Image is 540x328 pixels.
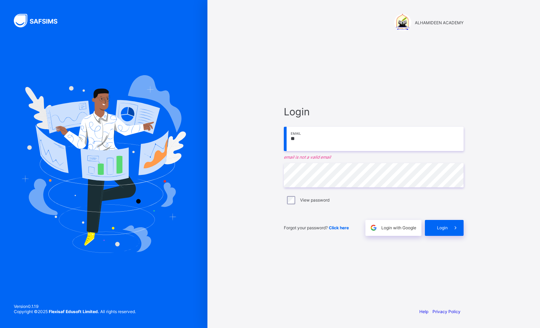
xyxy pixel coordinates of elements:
[14,304,136,309] span: Version 0.1.19
[432,309,460,314] a: Privacy Policy
[437,225,448,230] span: Login
[419,309,428,314] a: Help
[415,20,464,25] span: ALHAMIDEEN ACADEMY
[14,309,136,314] span: Copyright © 2025 All rights reserved.
[284,106,464,118] span: Login
[284,225,349,230] span: Forgot your password?
[21,75,186,252] img: Hero Image
[300,197,329,203] label: View password
[370,224,378,232] img: google.396cfc9801f0270233282035f929180a.svg
[381,225,416,230] span: Login with Google
[329,225,349,230] a: Click here
[284,154,464,160] em: email is not a valid email
[14,14,66,27] img: SAFSIMS Logo
[49,309,99,314] strong: Flexisaf Edusoft Limited.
